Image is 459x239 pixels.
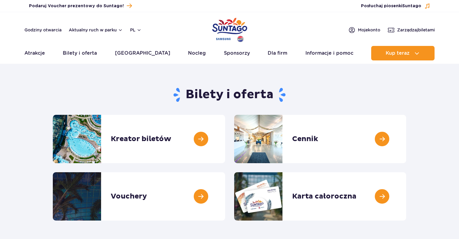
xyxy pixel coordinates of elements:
button: pl [130,27,142,33]
button: Aktualny ruch w parku [69,27,123,32]
a: [GEOGRAPHIC_DATA] [115,46,170,60]
a: Atrakcje [24,46,45,60]
a: Nocleg [188,46,206,60]
span: Kup teraz [386,50,410,56]
a: Zarządzajbiletami [387,26,435,34]
a: Godziny otwarcia [24,27,62,33]
span: Suntago [402,4,421,8]
span: Zarządzaj biletami [397,27,435,33]
a: Bilety i oferta [63,46,97,60]
button: Posłuchaj piosenkiSuntago [361,3,430,9]
a: Mojekonto [348,26,380,34]
span: Moje konto [358,27,380,33]
h1: Bilety i oferta [53,87,406,103]
span: Posłuchaj piosenki [361,3,421,9]
a: Dla firm [268,46,287,60]
a: Podaruj Voucher prezentowy do Suntago! [29,2,132,10]
span: Podaruj Voucher prezentowy do Suntago! [29,3,124,9]
a: Sponsorzy [224,46,250,60]
a: Park of Poland [212,15,247,43]
button: Kup teraz [371,46,435,60]
a: Informacje i pomoc [305,46,353,60]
